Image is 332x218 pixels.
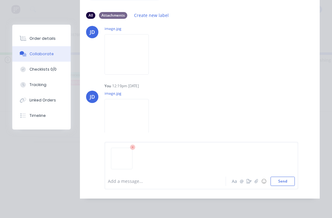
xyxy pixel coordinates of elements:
[12,93,71,108] button: Linked Orders
[12,77,71,93] button: Tracking
[99,12,127,19] div: Attachments
[271,177,295,186] button: Send
[30,67,57,72] div: Checklists 0/0
[30,113,46,118] div: Timeline
[12,31,71,46] button: Order details
[12,46,71,62] button: Collaborate
[231,178,238,185] button: Aa
[12,62,71,77] button: Checklists 0/0
[105,26,155,31] p: image.jpg
[260,178,267,185] button: ☺
[105,83,111,89] div: You
[30,51,54,57] div: Collaborate
[30,36,56,41] div: Order details
[90,28,95,36] div: JD
[86,12,95,19] div: All
[12,108,71,123] button: Timeline
[131,11,172,19] button: Create new label
[112,83,139,89] div: 12:19pm [DATE]
[30,97,56,103] div: Linked Orders
[90,93,95,101] div: JD
[30,82,46,88] div: Tracking
[238,178,245,185] button: @
[105,91,155,96] p: image.jpg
